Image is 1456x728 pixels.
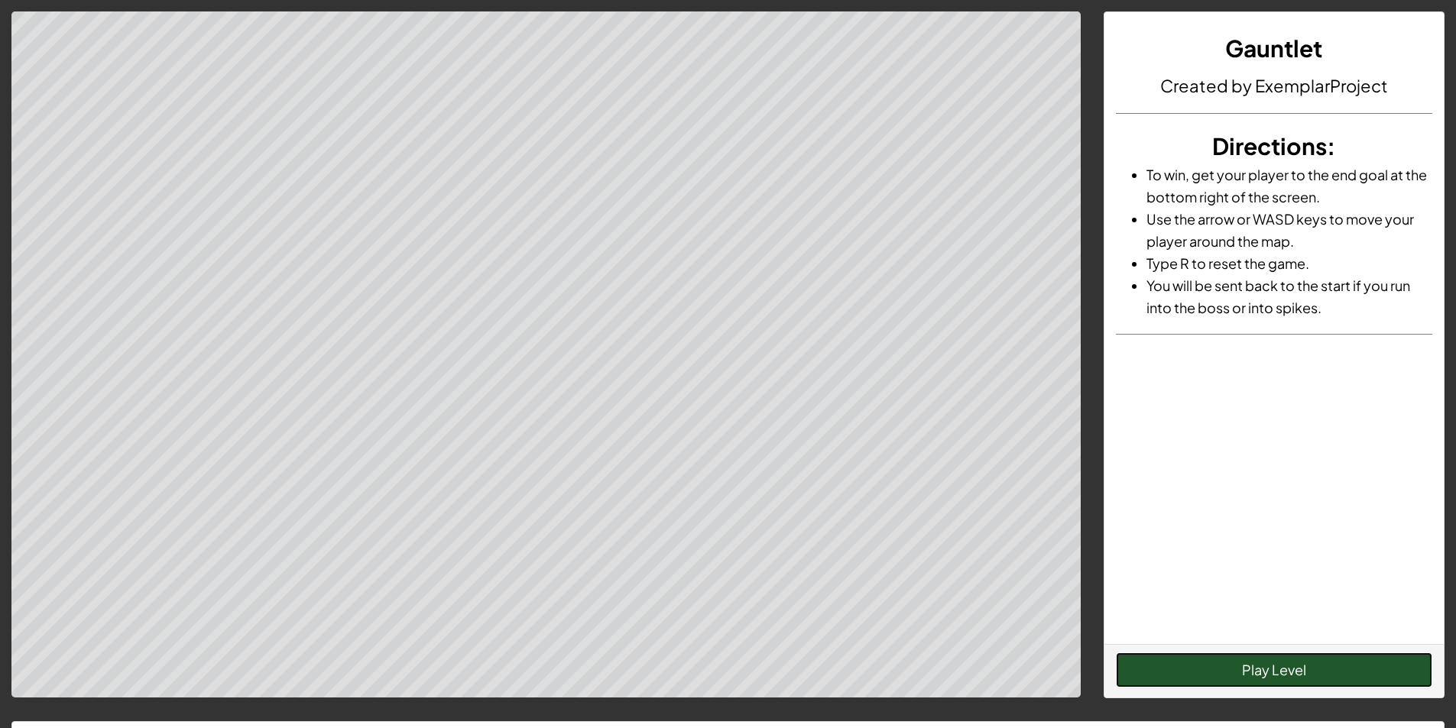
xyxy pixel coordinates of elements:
li: To win, get your player to the end goal at the bottom right of the screen. [1146,163,1432,208]
li: You will be sent back to the start if you run into the boss or into spikes. [1146,274,1432,319]
li: Type R to reset the game. [1146,252,1432,274]
h3: Gauntlet [1116,31,1432,66]
h4: Created by ExemplarProject [1116,73,1432,98]
h3: : [1116,129,1432,163]
li: Use the arrow or WASD keys to move your player around the map. [1146,208,1432,252]
span: Directions [1212,131,1327,160]
button: Play Level [1116,652,1432,688]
